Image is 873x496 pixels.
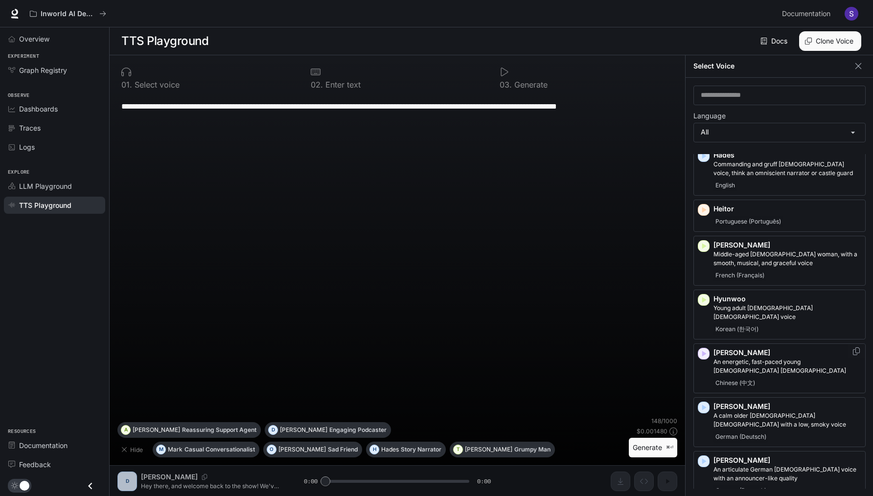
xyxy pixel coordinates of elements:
p: Casual Conversationalist [184,447,255,452]
span: French (Français) [713,270,766,281]
span: Graph Registry [19,65,67,75]
span: Korean (한국어) [713,323,760,335]
p: An articulate German male voice with an announcer-like quality [713,465,861,483]
p: 0 3 . [500,81,512,89]
div: M [157,442,165,457]
p: [PERSON_NAME] [465,447,512,452]
p: Young adult Korean male voice [713,304,861,321]
a: Documentation [4,437,105,454]
p: [PERSON_NAME] [713,240,861,250]
span: Portuguese (Português) [713,216,783,227]
p: Language [693,113,726,119]
a: Documentation [778,4,838,23]
button: O[PERSON_NAME]Sad Friend [263,442,362,457]
button: HHadesStory Narrator [366,442,446,457]
p: [PERSON_NAME] [713,402,861,411]
a: Traces [4,119,105,136]
p: [PERSON_NAME] [278,447,326,452]
p: An energetic, fast-paced young Chinese female [713,358,861,375]
p: Hyunwoo [713,294,861,304]
a: TTS Playground [4,197,105,214]
span: Documentation [19,440,68,451]
p: 0 2 . [311,81,323,89]
button: A[PERSON_NAME]Reassuring Support Agent [117,422,261,438]
button: MMarkCasual Conversationalist [153,442,259,457]
p: Generate [512,81,548,89]
button: D[PERSON_NAME]Engaging Podcaster [265,422,391,438]
span: English [713,180,737,191]
p: Select voice [132,81,180,89]
span: Dashboards [19,104,58,114]
button: Generate⌘⏎ [629,438,677,458]
span: Feedback [19,459,51,470]
p: Hades [381,447,399,452]
h1: TTS Playground [121,31,208,51]
p: Reassuring Support Agent [182,427,256,433]
button: Clone Voice [799,31,861,51]
p: Engaging Podcaster [329,427,387,433]
span: TTS Playground [19,200,71,210]
a: Overview [4,30,105,47]
div: O [267,442,276,457]
p: 0 1 . [121,81,132,89]
button: Close drawer [79,476,101,496]
p: Inworld AI Demos [41,10,95,18]
div: A [121,422,130,438]
div: T [454,442,462,457]
span: Traces [19,123,41,133]
span: Overview [19,34,49,44]
p: Enter text [323,81,361,89]
div: D [269,422,277,438]
p: [PERSON_NAME] [713,455,861,465]
p: [PERSON_NAME] [713,348,861,358]
p: Heitor [713,204,861,214]
span: LLM Playground [19,181,72,191]
img: User avatar [845,7,858,21]
a: Logs [4,138,105,156]
div: All [694,123,865,142]
button: T[PERSON_NAME]Grumpy Man [450,442,555,457]
p: Grumpy Man [514,447,551,452]
button: User avatar [842,4,861,23]
p: [PERSON_NAME] [280,427,327,433]
span: Dark mode toggle [20,480,29,491]
span: Documentation [782,8,830,20]
p: 148 / 1000 [651,417,677,425]
a: Dashboards [4,100,105,117]
p: $ 0.001480 [637,427,667,435]
p: ⌘⏎ [666,445,673,451]
a: Graph Registry [4,62,105,79]
p: [PERSON_NAME] [133,427,180,433]
a: Docs [758,31,791,51]
button: Hide [117,442,149,457]
p: Mark [168,447,183,452]
span: Logs [19,142,35,152]
a: Feedback [4,456,105,473]
span: German (Deutsch) [713,431,768,443]
button: All workspaces [25,4,111,23]
p: Story Narrator [401,447,441,452]
p: Hades [713,150,861,160]
p: Commanding and gruff male voice, think an omniscient narrator or castle guard [713,160,861,178]
p: A calm older German female with a low, smoky voice [713,411,861,429]
p: Middle-aged French woman, with a smooth, musical, and graceful voice [713,250,861,268]
button: Copy Voice ID [851,347,861,355]
span: Chinese (中文) [713,377,757,389]
a: LLM Playground [4,178,105,195]
p: Sad Friend [328,447,358,452]
div: H [370,442,379,457]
